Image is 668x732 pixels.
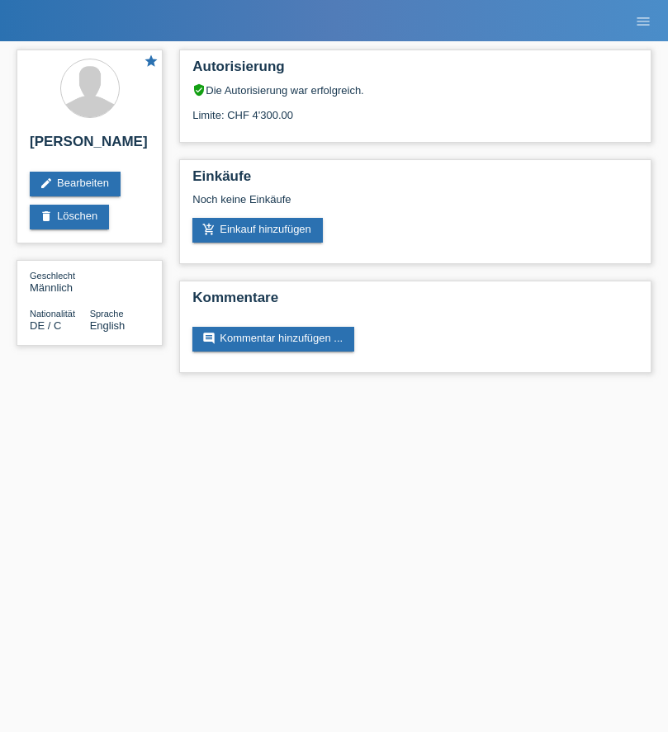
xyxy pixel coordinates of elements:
[40,210,53,223] i: delete
[90,309,124,319] span: Sprache
[192,327,354,352] a: commentKommentar hinzufügen ...
[192,168,638,193] h2: Einkäufe
[192,97,638,121] div: Limite: CHF 4'300.00
[192,83,638,97] div: Die Autorisierung war erfolgreich.
[40,177,53,190] i: edit
[192,290,638,314] h2: Kommentare
[30,309,75,319] span: Nationalität
[202,223,216,236] i: add_shopping_cart
[192,83,206,97] i: verified_user
[30,205,109,229] a: deleteLöschen
[202,332,216,345] i: comment
[627,16,660,26] a: menu
[30,172,121,196] a: editBearbeiten
[144,54,159,71] a: star
[192,193,638,218] div: Noch keine Einkäufe
[90,319,126,332] span: English
[192,59,638,83] h2: Autorisierung
[144,54,159,68] i: star
[30,271,75,281] span: Geschlecht
[30,319,61,332] span: Deutschland / C / 16.03.2021
[635,13,651,30] i: menu
[30,134,149,158] h2: [PERSON_NAME]
[192,218,323,243] a: add_shopping_cartEinkauf hinzufügen
[30,269,90,294] div: Männlich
